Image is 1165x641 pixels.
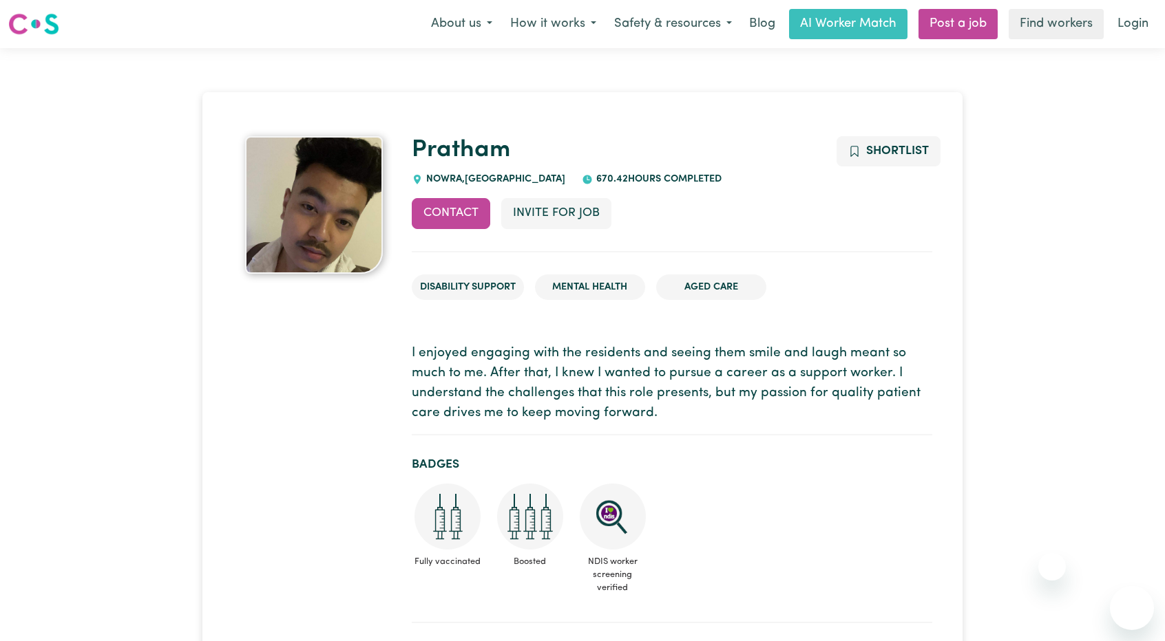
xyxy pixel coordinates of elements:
img: Pratham [245,136,383,274]
a: Pratham 's profile picture' [233,136,395,274]
a: Pratham [412,138,510,162]
img: Care and support worker has received booster dose of COVID-19 vaccination [497,484,563,550]
img: Care and support worker has received 2 doses of COVID-19 vaccine [414,484,481,550]
button: Safety & resources [605,10,741,39]
iframe: Close message [1038,553,1066,580]
li: Mental Health [535,274,645,301]
span: 670.42 hours completed [593,174,722,184]
a: Login [1109,9,1157,39]
img: Careseekers logo [8,12,59,36]
a: AI Worker Match [789,9,907,39]
span: Boosted [494,550,566,574]
span: NOWRA , [GEOGRAPHIC_DATA] [423,174,565,184]
li: Aged Care [656,274,766,301]
button: Add to shortlist [837,136,941,166]
p: I enjoyed engaging with the residents and seeing them smile and laugh meant so much to me. After ... [412,344,932,423]
a: Careseekers logo [8,8,59,40]
span: Fully vaccinated [412,550,483,574]
span: NDIS worker screening verified [577,550,649,600]
a: Blog [741,9,784,39]
a: Find workers [1009,9,1104,39]
button: Contact [412,198,490,228]
a: Post a job [919,9,998,39]
iframe: Button to launch messaging window [1110,586,1154,630]
li: Disability Support [412,274,524,301]
button: About us [422,10,501,39]
h2: Badges [412,457,932,472]
button: How it works [501,10,605,39]
img: NDIS Worker Screening Verified [580,484,646,550]
span: Shortlist [866,145,929,157]
button: Invite for Job [501,198,611,228]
